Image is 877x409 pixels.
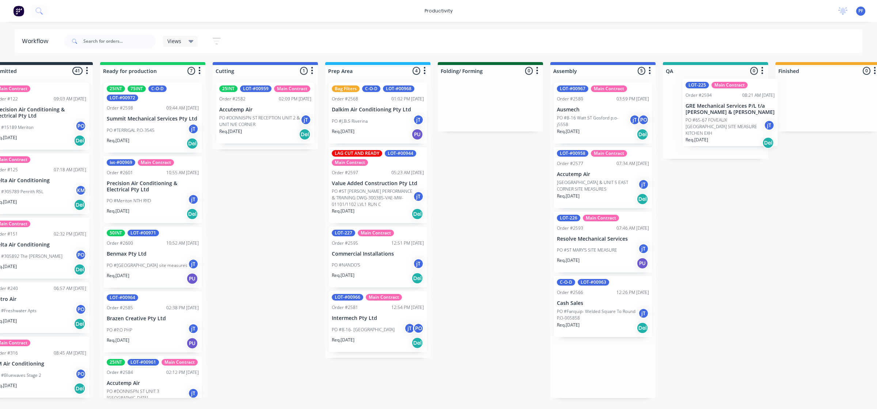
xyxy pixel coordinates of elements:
span: PF [858,8,863,14]
span: Views [167,37,181,45]
div: Workflow [22,37,52,46]
div: productivity [421,5,456,16]
img: Factory [13,5,24,16]
input: Search for orders... [83,34,156,49]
